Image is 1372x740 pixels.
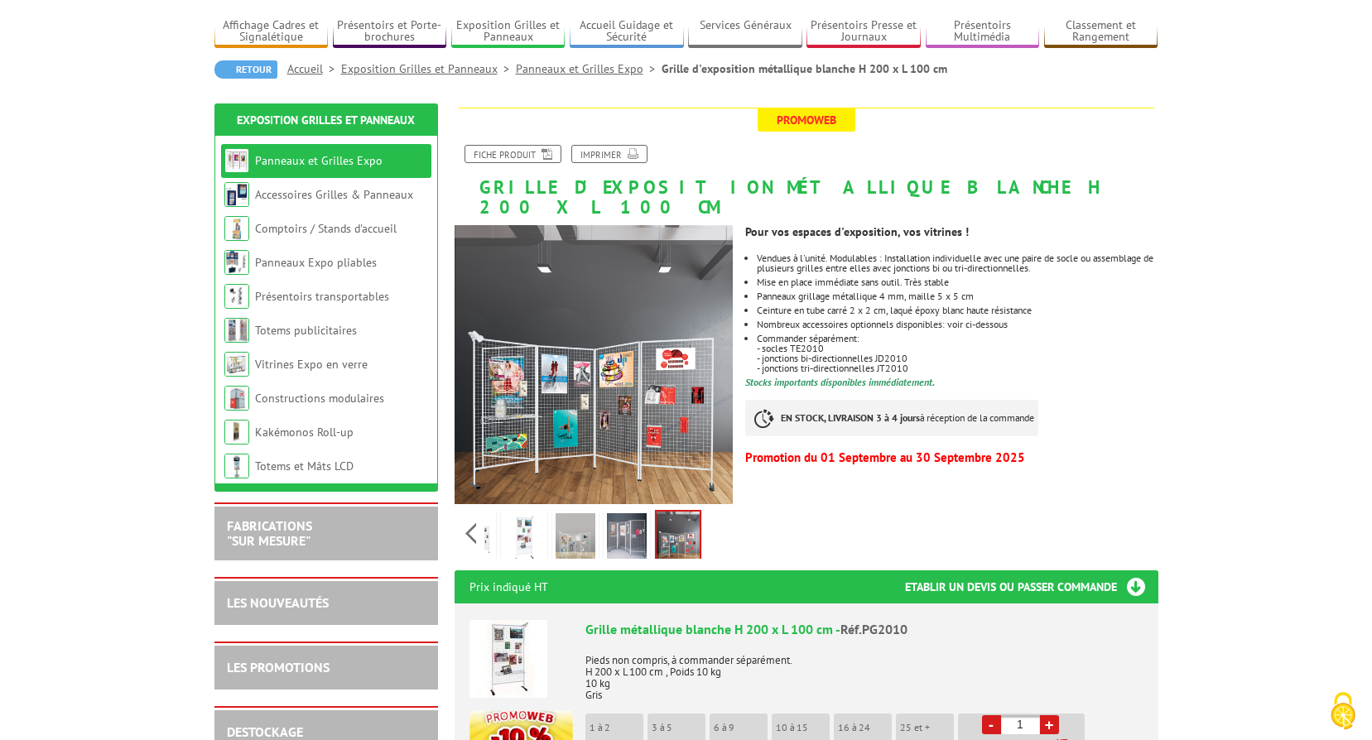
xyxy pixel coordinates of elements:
a: Services Généraux [688,18,802,46]
img: Vitrines Expo en verre [224,352,249,377]
p: 16 à 24 [838,722,892,733]
img: pg2010_grille_metallique_blanche_h200xl100_1.jpg [556,513,595,565]
p: Promotion du 01 Septembre au 30 Septembre 2025 [745,453,1158,463]
img: Constructions modulaires [224,386,249,411]
img: Panneaux Expo pliables [224,250,249,275]
a: Accueil Guidage et Sécurité [570,18,684,46]
img: Kakémonos Roll-up [224,420,249,444]
div: Grille métallique blanche H 200 x L 100 cm - [585,620,1143,639]
img: Présentoirs transportables [224,284,249,309]
a: Présentoirs transportables [255,289,389,304]
a: Présentoirs Presse et Journaux [806,18,921,46]
img: Totems et Mâts LCD [224,454,249,478]
img: Cookies (fenêtre modale) [1322,690,1364,732]
img: pg2010_grille_metallique_blanche_h200xl100_3.jpg [657,512,700,563]
a: Totems et Mâts LCD [255,459,354,473]
p: Prix indiqué HT [469,570,548,603]
img: Comptoirs / Stands d'accueil [224,216,249,241]
img: pg2010_grille_metallique_blanche_h200xl100_2.jpg [504,513,544,565]
p: à réception de la commande [745,400,1038,436]
a: Exposition Grilles et Panneaux [237,113,415,127]
a: Comptoirs / Stands d'accueil [255,221,397,236]
a: LES PROMOTIONS [227,659,330,675]
a: Affichage Cadres et Signalétique [214,18,329,46]
a: Accessoires Grilles & Panneaux [255,187,413,202]
a: - [982,715,1001,734]
strong: EN STOCK, LIVRAISON 3 à 4 jours [781,411,920,424]
span: Previous [463,520,479,547]
li: Commander séparément: - socles TE2010 - jonctions bi-directionnelles JD2010 - jonctions tri-direc... [757,334,1158,373]
a: LES NOUVEAUTÉS [227,594,329,611]
a: Accueil [287,61,341,76]
img: Grille métallique blanche H 200 x L 100 cm [469,620,547,698]
p: 10 à 15 [776,722,830,733]
span: Promoweb [758,108,855,132]
a: DESTOCKAGE [227,723,303,740]
a: Présentoirs Multimédia [926,18,1040,46]
a: Fiche produit [465,145,561,163]
span: Réf.PG2010 [840,621,907,637]
a: Exposition Grilles et Panneaux [341,61,516,76]
a: Kakémonos Roll-up [255,425,354,440]
p: 6 à 9 [714,722,768,733]
li: Nombreux accessoires optionnels disponibles: voir ci-dessous [757,320,1158,329]
img: grille_exposition_metallique_blanche_200x100.jpg [607,513,647,565]
p: 25 et + [900,722,954,733]
p: Panneaux grillage métallique 4 mm, maille 5 x 5 cm [757,291,1158,301]
a: Panneaux Expo pliables [255,255,377,270]
a: Totems publicitaires [255,323,357,338]
a: + [1040,715,1059,734]
a: Présentoirs et Porte-brochures [333,18,447,46]
a: Exposition Grilles et Panneaux [451,18,566,46]
a: Retour [214,60,277,79]
img: Accessoires Grilles & Panneaux [224,182,249,207]
a: Panneaux et Grilles Expo [255,153,383,168]
a: Vitrines Expo en verre [255,357,368,372]
font: Stocks importants disponibles immédiatement. [745,376,935,388]
a: FABRICATIONS"Sur Mesure" [227,517,312,549]
img: pg2010_grille_metallique_blanche_h200xl100_3.jpg [455,225,734,504]
li: Ceinture en tube carré 2 x 2 cm, laqué époxy blanc haute résistance [757,305,1158,315]
h3: Etablir un devis ou passer commande [905,570,1158,603]
img: Panneaux et Grilles Expo [224,148,249,173]
a: Classement et Rangement [1044,18,1158,46]
img: Totems publicitaires [224,318,249,343]
button: Cookies (fenêtre modale) [1314,684,1372,740]
p: 3 à 5 [652,722,705,733]
li: Vendues à l'unité. Modulables : Installation individuelle avec une paire de socle ou assemblage d... [757,253,1158,273]
p: 1 à 2 [590,722,643,733]
li: Grille d'exposition métallique blanche H 200 x L 100 cm [662,60,947,77]
li: Mise en place immédiate sans outil. Très stable [757,277,1158,287]
strong: Pour vos espaces d'exposition, vos vitrines ! [745,224,969,239]
a: Constructions modulaires [255,391,384,406]
p: Pieds non compris, à commander séparément. H 200 x L 100 cm , Poids 10 kg 10 kg Gris [585,643,1143,701]
a: Panneaux et Grilles Expo [516,61,662,76]
a: Imprimer [571,145,647,163]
